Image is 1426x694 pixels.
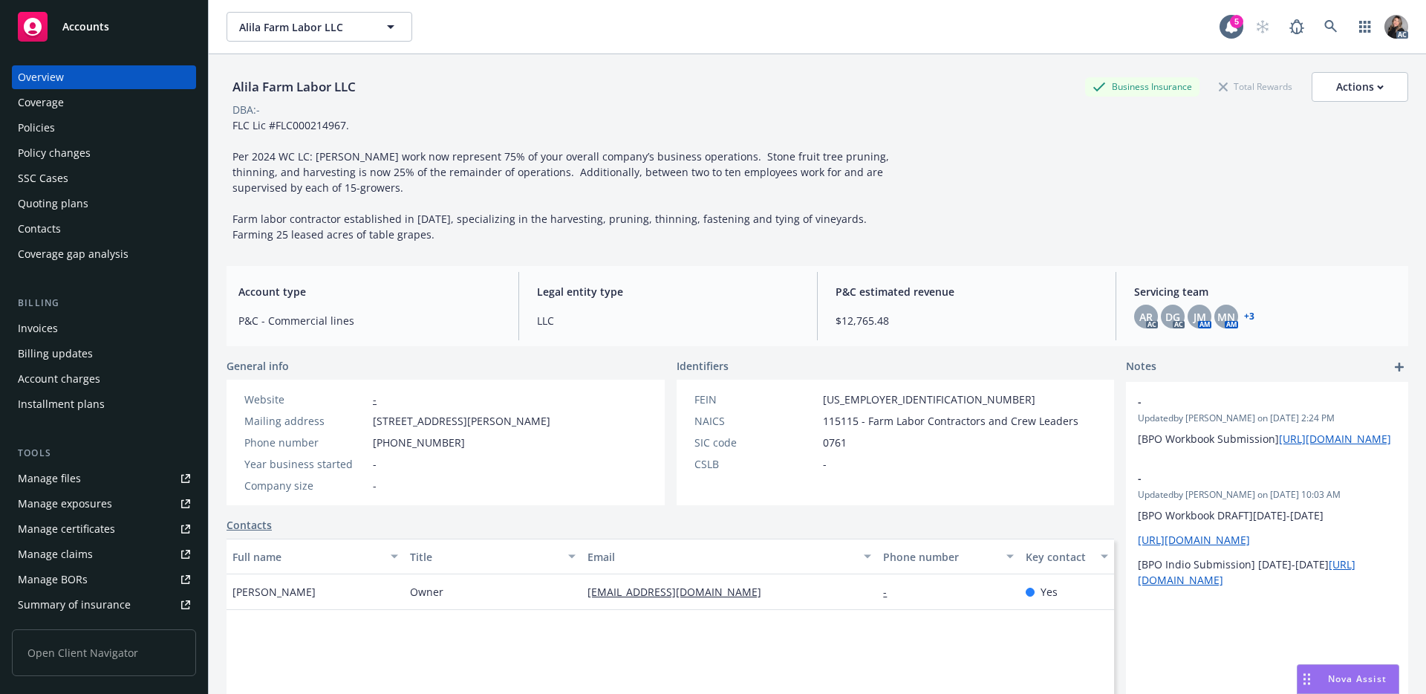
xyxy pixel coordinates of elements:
span: Open Client Navigator [12,629,196,676]
div: SIC code [694,435,817,450]
button: Email [582,539,877,574]
div: Invoices [18,317,58,340]
span: - [1138,394,1358,409]
div: Overview [18,65,64,89]
span: - [373,478,377,493]
a: - [883,585,899,599]
div: Drag to move [1298,665,1316,693]
a: Coverage [12,91,196,114]
span: Servicing team [1134,284,1396,299]
span: Nova Assist [1328,672,1387,685]
a: Account charges [12,367,196,391]
a: [URL][DOMAIN_NAME] [1279,432,1391,446]
a: Coverage gap analysis [12,242,196,266]
div: -Updatedby [PERSON_NAME] on [DATE] 2:24 PM[BPO Workbook Submission][URL][DOMAIN_NAME] [1126,382,1408,458]
div: SSC Cases [18,166,68,190]
span: FLC Lic #FLC000214967. Per 2024 WC LC: [PERSON_NAME] work now represent 75% of your overall compa... [232,118,892,241]
button: Alila Farm Labor LLC [227,12,412,42]
span: [STREET_ADDRESS][PERSON_NAME] [373,413,550,429]
span: DG [1165,309,1180,325]
button: Full name [227,539,404,574]
button: Title [404,539,582,574]
span: [PERSON_NAME] [232,584,316,600]
a: Report a Bug [1282,12,1312,42]
a: Search [1316,12,1346,42]
div: NAICS [694,413,817,429]
span: - [373,456,377,472]
a: Start snowing [1248,12,1277,42]
button: Nova Assist [1297,664,1399,694]
button: Phone number [877,539,1019,574]
span: LLC [537,313,799,328]
span: 115115 - Farm Labor Contractors and Crew Leaders [823,413,1078,429]
div: Year business started [244,456,367,472]
div: -Updatedby [PERSON_NAME] on [DATE] 10:03 AM[BPO Workbook DRAFT][DATE]-[DATE][URL][DOMAIN_NAME][BP... [1126,458,1408,600]
button: Actions [1312,72,1408,102]
div: Actions [1336,73,1384,101]
img: photo [1384,15,1408,39]
span: General info [227,358,289,374]
p: [BPO Workbook Submission] [1138,431,1396,447]
div: Billing updates [18,342,93,366]
p: [BPO Indio Submission] [DATE]-[DATE] [1138,557,1396,588]
a: Manage certificates [12,517,196,541]
span: 0761 [823,435,847,450]
a: Contacts [12,217,196,241]
a: +3 [1244,312,1254,321]
div: DBA: - [232,102,260,117]
a: - [373,392,377,406]
span: - [1138,470,1358,486]
div: Website [244,392,367,407]
a: Policy changes [12,141,196,165]
p: [BPO Workbook DRAFT][DATE]-[DATE] [1138,507,1396,523]
span: AR [1139,309,1153,325]
div: Coverage [18,91,64,114]
div: Quoting plans [18,192,88,215]
a: Manage files [12,467,196,490]
div: Mailing address [244,413,367,429]
a: Manage exposures [12,492,196,516]
a: Summary of insurance [12,593,196,617]
button: Key contact [1020,539,1114,574]
span: JM [1194,309,1206,325]
span: Alila Farm Labor LLC [239,19,368,35]
a: Manage claims [12,542,196,566]
a: SSC Cases [12,166,196,190]
span: Owner [410,584,443,600]
div: Contacts [18,217,61,241]
a: add [1390,358,1408,376]
div: Policies [18,116,55,140]
a: Overview [12,65,196,89]
div: Manage claims [18,542,93,566]
div: Total Rewards [1211,77,1300,96]
div: Manage exposures [18,492,112,516]
div: Alila Farm Labor LLC [227,77,362,97]
span: $12,765.48 [836,313,1098,328]
span: - [823,456,827,472]
span: Accounts [62,21,109,33]
a: Policies [12,116,196,140]
span: [PHONE_NUMBER] [373,435,465,450]
div: Phone number [244,435,367,450]
div: Full name [232,549,382,565]
div: Billing [12,296,196,311]
span: Identifiers [677,358,729,374]
a: [URL][DOMAIN_NAME] [1138,533,1250,547]
div: Business Insurance [1085,77,1199,96]
div: Manage certificates [18,517,115,541]
a: Billing updates [12,342,196,366]
div: Summary of insurance [18,593,131,617]
span: P&C - Commercial lines [238,313,501,328]
a: Quoting plans [12,192,196,215]
span: P&C estimated revenue [836,284,1098,299]
div: FEIN [694,392,817,407]
div: Manage BORs [18,568,88,591]
a: Installment plans [12,392,196,416]
div: CSLB [694,456,817,472]
a: Manage BORs [12,568,196,591]
div: Title [410,549,559,565]
div: Email [587,549,855,565]
a: Contacts [227,517,272,533]
div: Account charges [18,367,100,391]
